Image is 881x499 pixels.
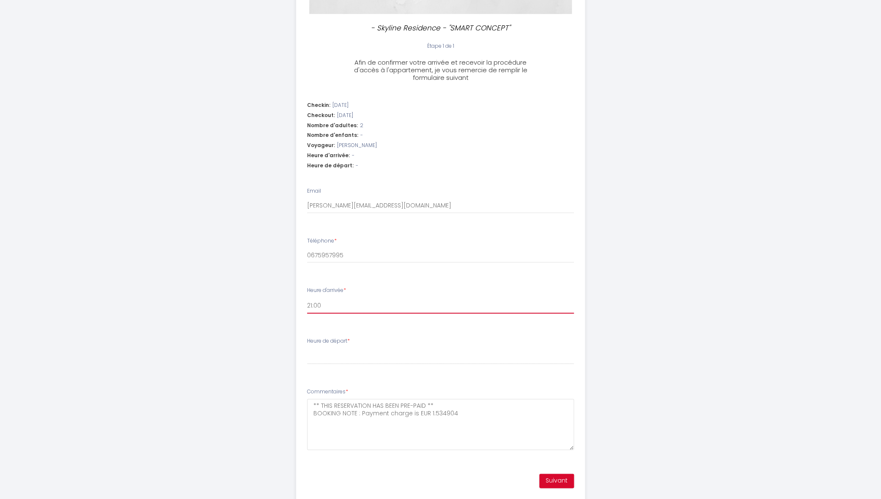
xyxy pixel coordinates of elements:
[307,112,335,120] span: Checkout:
[427,42,454,49] span: Étape 1 de 1
[307,337,350,345] label: Heure de départ
[307,187,321,195] label: Email
[307,142,335,150] span: Voyageur:
[352,152,354,160] span: -
[539,474,574,488] button: Suivant
[307,131,358,139] span: Nombre d'enfants:
[307,152,350,160] span: Heure d'arrivée:
[332,101,349,109] span: [DATE]
[350,22,531,34] p: - Skyline Residence - "SMART CONCEPT"
[307,388,348,396] label: Commentaires
[354,58,527,82] span: Afin de confirmer votre arrivée et recevoir la procédure d'accès à l'appartement, je vous remerci...
[307,162,354,170] span: Heure de départ:
[307,122,358,130] span: Nombre d'adultes:
[356,162,358,170] span: -
[307,237,337,245] label: Téléphone
[337,142,377,150] span: [PERSON_NAME]
[307,286,346,294] label: Heure d'arrivée
[360,122,363,130] span: 2
[360,131,363,139] span: -
[337,112,353,120] span: [DATE]
[307,101,330,109] span: Checkin:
